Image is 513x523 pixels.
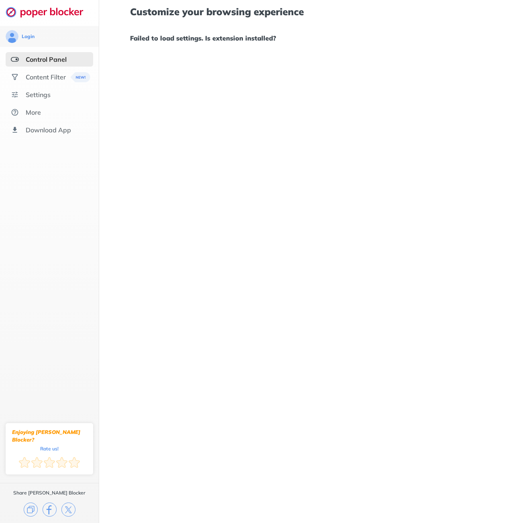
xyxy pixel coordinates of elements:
img: settings.svg [11,91,19,99]
img: menuBanner.svg [71,72,90,82]
img: avatar.svg [6,30,18,43]
div: Content Filter [26,73,66,81]
div: Rate us! [40,447,59,450]
h1: Failed to load settings. Is extension installed? [130,33,482,43]
div: More [26,108,41,116]
img: social.svg [11,73,19,81]
div: Login [22,33,35,40]
div: Download App [26,126,71,134]
img: x.svg [61,503,75,517]
div: Enjoying [PERSON_NAME] Blocker? [12,428,87,444]
img: features-selected.svg [11,55,19,63]
div: Share [PERSON_NAME] Blocker [13,490,85,496]
img: logo-webpage.svg [6,6,92,18]
img: copy.svg [24,503,38,517]
div: Control Panel [26,55,67,63]
div: Settings [26,91,51,99]
h1: Customize your browsing experience [130,6,482,17]
img: download-app.svg [11,126,19,134]
img: about.svg [11,108,19,116]
img: facebook.svg [43,503,57,517]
